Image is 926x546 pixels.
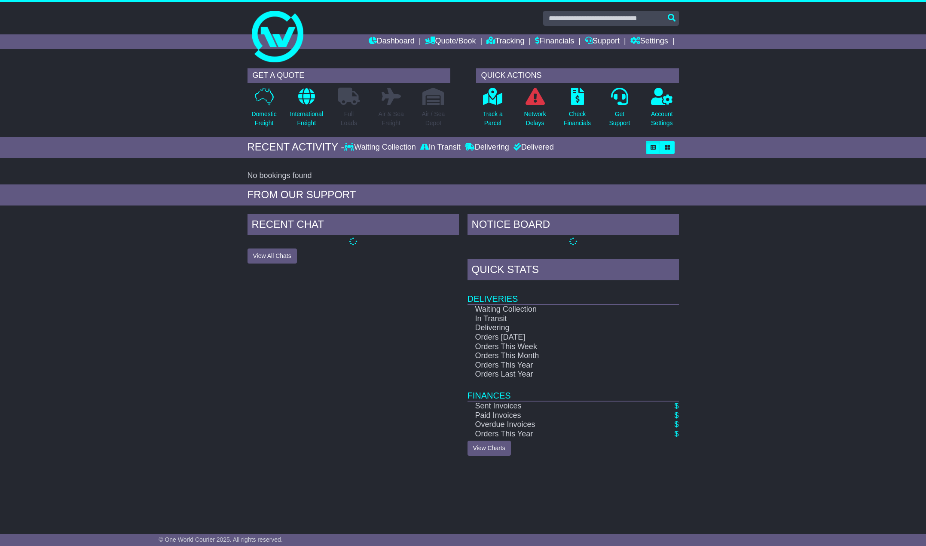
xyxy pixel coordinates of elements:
[674,429,678,438] a: $
[468,304,648,314] td: Waiting Collection
[468,214,679,237] div: NOTICE BOARD
[468,259,679,282] div: Quick Stats
[468,342,648,352] td: Orders This Week
[468,370,648,379] td: Orders Last Year
[468,441,511,456] a: View Charts
[483,110,503,128] p: Track a Parcel
[674,402,678,410] a: $
[463,143,511,152] div: Delivering
[468,351,648,361] td: Orders This Month
[248,189,679,201] div: FROM OUR SUPPORT
[468,361,648,370] td: Orders This Year
[563,87,591,132] a: CheckFinancials
[468,420,648,429] td: Overdue Invoices
[609,110,630,128] p: Get Support
[251,110,276,128] p: Domestic Freight
[468,429,648,439] td: Orders This Year
[290,110,323,128] p: International Freight
[511,143,554,152] div: Delivered
[674,411,678,420] a: $
[248,141,345,153] div: RECENT ACTIVITY -
[483,87,503,132] a: Track aParcel
[290,87,324,132] a: InternationalFreight
[159,536,283,543] span: © One World Courier 2025. All rights reserved.
[248,68,450,83] div: GET A QUOTE
[248,214,459,237] div: RECENT CHAT
[608,87,630,132] a: GetSupport
[468,333,648,342] td: Orders [DATE]
[344,143,418,152] div: Waiting Collection
[251,87,277,132] a: DomesticFreight
[535,34,574,49] a: Financials
[468,379,679,401] td: Finances
[418,143,463,152] div: In Transit
[651,110,673,128] p: Account Settings
[468,314,648,324] td: In Transit
[674,420,678,429] a: $
[468,401,648,411] td: Sent Invoices
[248,248,297,264] button: View All Chats
[468,411,648,420] td: Paid Invoices
[379,110,404,128] p: Air & Sea Freight
[651,87,673,132] a: AccountSettings
[422,110,445,128] p: Air / Sea Depot
[468,282,679,304] td: Deliveries
[425,34,476,49] a: Quote/Book
[564,110,591,128] p: Check Financials
[338,110,360,128] p: Full Loads
[524,110,546,128] p: Network Delays
[248,171,679,181] div: No bookings found
[523,87,546,132] a: NetworkDelays
[468,323,648,333] td: Delivering
[369,34,415,49] a: Dashboard
[585,34,620,49] a: Support
[476,68,679,83] div: QUICK ACTIONS
[630,34,668,49] a: Settings
[486,34,524,49] a: Tracking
